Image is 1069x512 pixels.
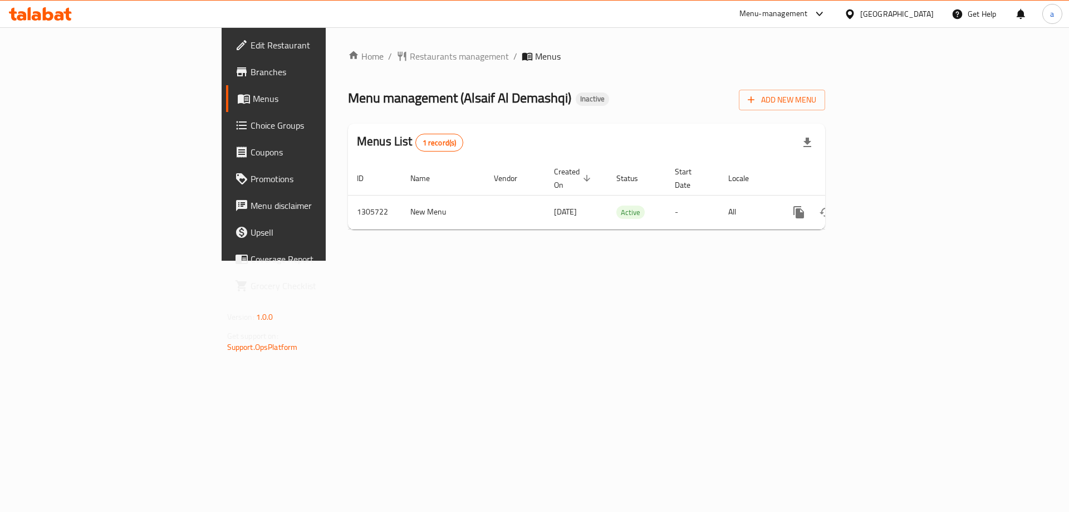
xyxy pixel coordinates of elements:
[226,246,400,272] a: Coverage Report
[666,195,719,229] td: -
[616,172,653,185] span: Status
[251,172,391,186] span: Promotions
[226,192,400,219] a: Menu disclaimer
[739,90,825,110] button: Add New Menu
[1050,8,1054,20] span: a
[739,7,808,21] div: Menu-management
[227,329,278,343] span: Get support on:
[576,94,609,104] span: Inactive
[251,38,391,52] span: Edit Restaurant
[794,129,821,156] div: Export file
[251,65,391,79] span: Branches
[728,172,763,185] span: Locale
[348,162,901,230] table: enhanced table
[227,340,298,354] a: Support.OpsPlatform
[812,199,839,226] button: Change Status
[401,195,485,229] td: New Menu
[554,165,594,192] span: Created On
[416,138,463,148] span: 1 record(s)
[513,50,517,63] li: /
[675,165,706,192] span: Start Date
[348,50,825,63] nav: breadcrumb
[719,195,777,229] td: All
[226,32,400,58] a: Edit Restaurant
[415,134,464,152] div: Total records count
[251,145,391,159] span: Coupons
[860,8,934,20] div: [GEOGRAPHIC_DATA]
[410,50,509,63] span: Restaurants management
[348,85,571,110] span: Menu management ( Alsaif Al Demashqi )
[226,272,400,299] a: Grocery Checklist
[396,50,509,63] a: Restaurants management
[494,172,532,185] span: Vendor
[253,92,391,105] span: Menus
[251,252,391,266] span: Coverage Report
[226,85,400,112] a: Menus
[616,206,645,219] span: Active
[357,133,463,152] h2: Menus List
[786,199,812,226] button: more
[777,162,901,196] th: Actions
[251,279,391,292] span: Grocery Checklist
[410,172,444,185] span: Name
[357,172,378,185] span: ID
[576,92,609,106] div: Inactive
[616,206,645,219] div: Active
[554,204,577,219] span: [DATE]
[226,58,400,85] a: Branches
[226,165,400,192] a: Promotions
[256,310,273,324] span: 1.0.0
[226,139,400,165] a: Coupons
[251,226,391,239] span: Upsell
[227,310,254,324] span: Version:
[226,219,400,246] a: Upsell
[226,112,400,139] a: Choice Groups
[535,50,561,63] span: Menus
[251,199,391,212] span: Menu disclaimer
[748,93,816,107] span: Add New Menu
[251,119,391,132] span: Choice Groups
